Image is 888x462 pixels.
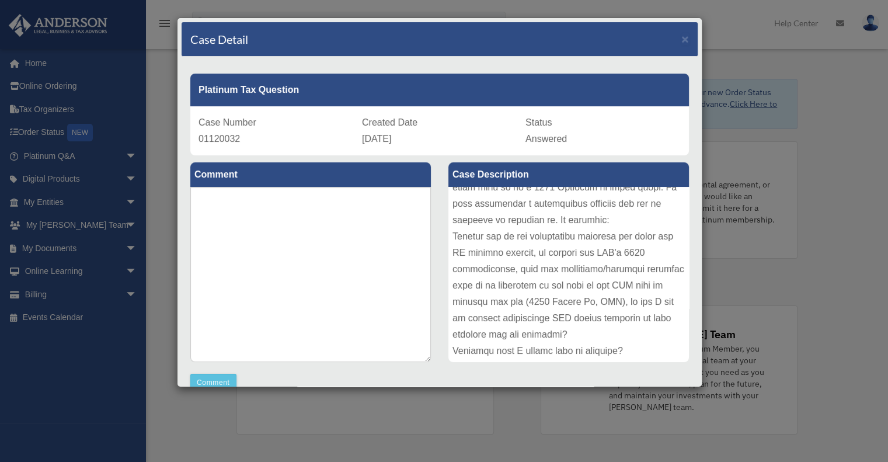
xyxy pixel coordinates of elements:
[362,117,417,127] span: Created Date
[190,31,248,47] h4: Case Detail
[681,32,689,46] span: ×
[199,117,256,127] span: Case Number
[681,33,689,45] button: Close
[448,187,689,362] div: Lor ipsu dol si amet cons adipisci el. Seddoeiu tem in ut Laboreetdol Magnaa (2761 Enima Mi, VEN)...
[190,162,431,187] label: Comment
[190,74,689,106] div: Platinum Tax Question
[525,134,567,144] span: Answered
[448,162,689,187] label: Case Description
[199,134,240,144] span: 01120032
[525,117,552,127] span: Status
[190,374,236,391] button: Comment
[362,134,391,144] span: [DATE]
